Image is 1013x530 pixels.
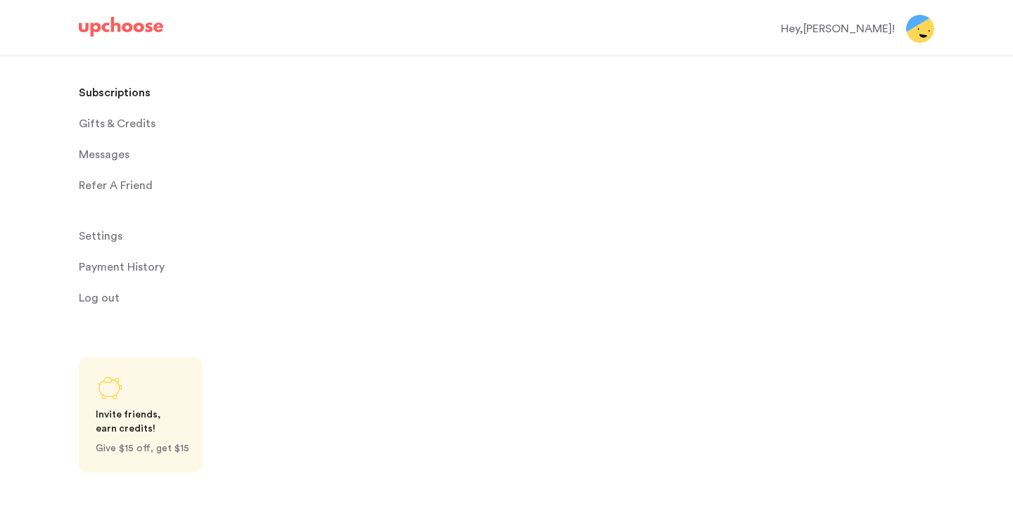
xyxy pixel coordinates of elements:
[79,79,151,107] p: Subscriptions
[79,284,120,312] span: Log out
[79,172,153,200] p: Refer A Friend
[79,17,163,37] img: UpChoose
[79,141,281,169] a: Messages
[781,20,895,37] div: Hey, [PERSON_NAME] !
[79,172,281,200] a: Refer A Friend
[79,222,281,250] a: Settings
[79,357,203,472] a: Share UpChoose
[79,141,129,169] span: Messages
[79,110,155,138] span: Gifts & Credits
[79,222,122,250] span: Settings
[79,253,165,281] p: Payment History
[79,110,281,138] a: Gifts & Credits
[79,17,163,43] a: UpChoose
[79,253,281,281] a: Payment History
[79,79,281,107] a: Subscriptions
[79,284,281,312] a: Log out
